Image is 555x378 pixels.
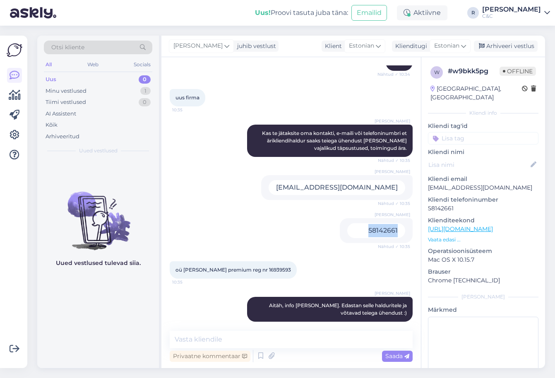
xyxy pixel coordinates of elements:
[86,59,100,70] div: Web
[482,13,541,19] div: C&C
[397,5,447,20] div: Aktiivne
[482,6,541,13] div: [PERSON_NAME]
[378,243,410,250] span: Nähtud ✓ 10:35
[234,42,276,51] div: juhib vestlust
[172,107,203,113] span: 10:35
[428,195,538,204] p: Kliendi telefoninumber
[132,59,152,70] div: Socials
[349,41,374,51] span: Estonian
[467,7,479,19] div: R
[428,183,538,192] p: [EMAIL_ADDRESS][DOMAIN_NAME]
[428,255,538,264] p: Mac OS X 10.15.7
[46,121,58,129] div: Kõik
[173,41,223,51] span: [PERSON_NAME]
[262,130,408,151] span: Kas te jätaksite oma kontakti, e-maili või telefoninumbri et ärikliendihaldur saaks teiega ühendu...
[56,259,141,267] p: Uued vestlused tulevad siia.
[37,177,159,251] img: No chats
[140,87,151,95] div: 1
[428,148,538,156] p: Kliendi nimi
[385,352,409,360] span: Saada
[269,302,408,316] span: Aitäh, info [PERSON_NAME]. Edastan selle halduritele ja võtavad teiega ühendust :)
[375,212,410,218] span: [PERSON_NAME]
[428,109,538,117] div: Kliendi info
[170,351,250,362] div: Privaatne kommentaar
[448,66,500,76] div: # w9bkk5pg
[428,204,538,213] p: 58142661
[79,147,118,154] span: Uued vestlused
[51,43,84,52] span: Otsi kliente
[500,67,536,76] span: Offline
[428,132,538,144] input: Lisa tag
[482,6,550,19] a: [PERSON_NAME]C&C
[428,225,493,233] a: [URL][DOMAIN_NAME]
[474,41,538,52] div: Arhiveeri vestlus
[434,69,440,75] span: w
[269,180,405,195] div: [EMAIL_ADDRESS][DOMAIN_NAME]
[139,98,151,106] div: 0
[255,8,348,18] div: Proovi tasuta juba täna:
[428,236,538,243] p: Vaata edasi ...
[322,42,342,51] div: Klient
[175,94,199,101] span: uus firma
[46,110,76,118] div: AI Assistent
[351,5,387,21] button: Emailid
[7,42,22,58] img: Askly Logo
[428,216,538,225] p: Klienditeekond
[430,84,522,102] div: [GEOGRAPHIC_DATA], [GEOGRAPHIC_DATA]
[377,71,410,77] span: Nähtud ✓ 10:34
[428,160,529,169] input: Lisa nimi
[46,132,79,141] div: Arhiveeritud
[375,290,410,296] span: [PERSON_NAME]
[428,122,538,130] p: Kliendi tag'id
[434,41,459,51] span: Estonian
[172,279,203,285] span: 10:35
[428,276,538,285] p: Chrome [TECHNICAL_ID]
[46,75,56,84] div: Uus
[255,9,271,17] b: Uus!
[379,322,410,328] span: 10:37
[347,223,405,238] div: 58142661
[428,175,538,183] p: Kliendi email
[428,293,538,301] div: [PERSON_NAME]
[44,59,53,70] div: All
[375,118,410,124] span: [PERSON_NAME]
[428,267,538,276] p: Brauser
[375,169,410,175] span: [PERSON_NAME]
[378,157,410,164] span: Nähtud ✓ 10:35
[139,75,151,84] div: 0
[378,200,410,207] span: Nähtud ✓ 10:35
[428,306,538,314] p: Märkmed
[428,247,538,255] p: Operatsioonisüsteem
[175,267,291,273] span: oü [PERSON_NAME] premium reg nr 16939593
[46,98,86,106] div: Tiimi vestlused
[392,42,427,51] div: Klienditugi
[46,87,86,95] div: Minu vestlused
